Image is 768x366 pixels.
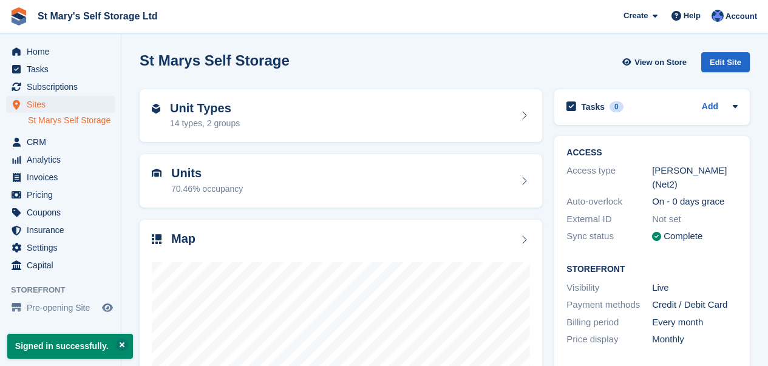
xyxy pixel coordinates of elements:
[27,151,100,168] span: Analytics
[152,234,161,244] img: map-icn-33ee37083ee616e46c38cad1a60f524a97daa1e2b2c8c0bc3eb3415660979fc1.svg
[28,115,115,126] a: St Marys Self Storage
[6,299,115,316] a: menu
[566,265,738,274] h2: Storefront
[6,222,115,239] a: menu
[566,281,652,295] div: Visibility
[27,257,100,274] span: Capital
[27,222,100,239] span: Insurance
[566,195,652,209] div: Auto-overlock
[6,186,115,203] a: menu
[27,43,100,60] span: Home
[171,232,195,246] h2: Map
[566,333,652,347] div: Price display
[620,52,692,72] a: View on Store
[726,10,757,22] span: Account
[566,164,652,191] div: Access type
[140,52,290,69] h2: St Marys Self Storage
[581,101,605,112] h2: Tasks
[652,281,738,295] div: Live
[27,134,100,151] span: CRM
[27,204,100,221] span: Coupons
[702,100,718,114] a: Add
[27,239,100,256] span: Settings
[27,169,100,186] span: Invoices
[140,89,542,143] a: Unit Types 14 types, 2 groups
[152,104,160,114] img: unit-type-icn-2b2737a686de81e16bb02015468b77c625bbabd49415b5ef34ead5e3b44a266d.svg
[170,117,240,130] div: 14 types, 2 groups
[652,298,738,312] div: Credit / Debit Card
[6,61,115,78] a: menu
[652,316,738,330] div: Every month
[140,154,542,208] a: Units 70.46% occupancy
[566,148,738,158] h2: ACCESS
[610,101,624,112] div: 0
[6,96,115,113] a: menu
[652,212,738,226] div: Not set
[27,186,100,203] span: Pricing
[33,6,163,26] a: St Mary's Self Storage Ltd
[27,78,100,95] span: Subscriptions
[6,134,115,151] a: menu
[701,52,750,72] div: Edit Site
[6,78,115,95] a: menu
[152,169,161,177] img: unit-icn-7be61d7bf1b0ce9d3e12c5938cc71ed9869f7b940bace4675aadf7bd6d80202e.svg
[170,101,240,115] h2: Unit Types
[171,166,243,180] h2: Units
[684,10,701,22] span: Help
[7,334,133,359] p: Signed in successfully.
[652,333,738,347] div: Monthly
[624,10,648,22] span: Create
[100,300,115,315] a: Preview store
[6,43,115,60] a: menu
[712,10,724,22] img: Matthew Keenan
[566,298,652,312] div: Payment methods
[6,239,115,256] a: menu
[634,56,687,69] span: View on Store
[566,229,652,243] div: Sync status
[10,7,28,25] img: stora-icon-8386f47178a22dfd0bd8f6a31ec36ba5ce8667c1dd55bd0f319d3a0aa187defe.svg
[6,169,115,186] a: menu
[652,164,738,191] div: [PERSON_NAME] (Net2)
[6,257,115,274] a: menu
[27,96,100,113] span: Sites
[566,316,652,330] div: Billing period
[6,204,115,221] a: menu
[6,151,115,168] a: menu
[664,229,702,243] div: Complete
[566,212,652,226] div: External ID
[11,284,121,296] span: Storefront
[701,52,750,77] a: Edit Site
[171,183,243,195] div: 70.46% occupancy
[27,61,100,78] span: Tasks
[27,299,100,316] span: Pre-opening Site
[652,195,738,209] div: On - 0 days grace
